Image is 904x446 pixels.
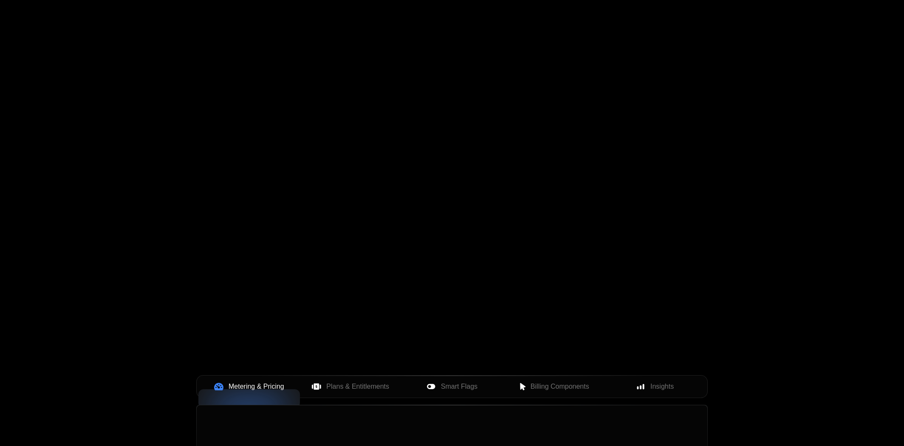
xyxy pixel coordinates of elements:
button: Plans & Entitlements [300,377,401,396]
button: Billing Components [503,377,604,396]
button: Metering & Pricing [198,377,300,396]
span: Plans & Entitlements [326,381,389,392]
span: Smart Flags [441,381,477,392]
span: Insights [650,381,674,392]
button: Smart Flags [401,377,503,396]
button: Insights [604,377,706,396]
span: Billing Components [531,381,589,392]
span: Metering & Pricing [229,381,284,392]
